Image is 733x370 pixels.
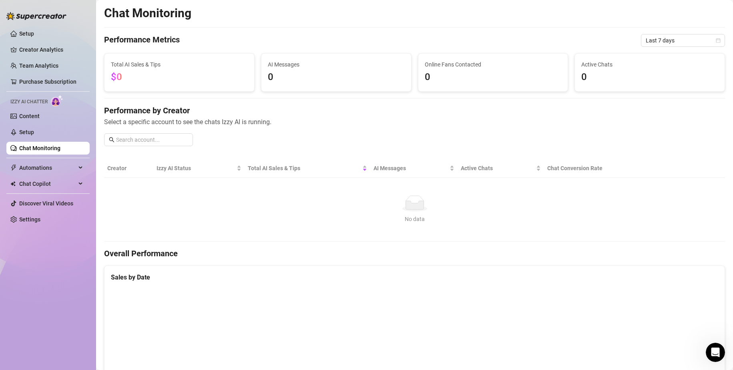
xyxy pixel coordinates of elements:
[268,60,405,69] span: AI Messages
[425,70,562,85] span: 0
[19,30,34,37] a: Setup
[8,34,18,44] img: Ella avatar
[80,250,120,282] button: Help
[581,60,718,69] span: Active Chats
[111,272,718,282] div: Sales by Date
[104,248,725,259] h4: Overall Performance
[10,165,17,171] span: thunderbolt
[76,95,102,103] div: • 20h ago
[59,3,102,17] h1: Messages
[425,60,562,69] span: Online Fans Contacted
[706,343,725,362] iframe: Intercom live chat
[12,28,21,38] img: Giselle avatar
[104,6,191,21] h2: Chat Monitoring
[19,200,73,207] a: Discover Viral Videos
[104,117,725,127] span: Select a specific account to see the chats Izzy AI is running.
[94,270,106,275] span: Help
[646,34,720,46] span: Last 7 days
[111,60,248,69] span: Total AI Sales & Tips
[19,78,76,85] a: Purchase Subscription
[76,65,99,73] div: • 4h ago
[19,113,40,119] a: Content
[44,270,75,275] span: Messages
[28,65,75,73] div: [PERSON_NAME]
[19,43,83,56] a: Creator Analytics
[268,70,405,85] span: 0
[104,34,180,47] h4: Performance Metrics
[15,34,24,44] div: J
[716,38,721,43] span: calendar
[19,129,34,135] a: Setup
[104,105,725,116] h4: Performance by Creator
[28,95,75,103] div: [PERSON_NAME]
[10,181,16,187] img: Chat Copilot
[370,159,458,178] th: AI Messages
[12,270,28,275] span: Home
[19,62,58,69] a: Team Analytics
[73,35,96,44] div: • 1h ago
[153,159,245,178] th: Izzy AI Status
[9,57,25,73] img: Profile image for Ella
[19,177,76,190] span: Chat Copilot
[157,164,235,173] span: Izzy AI Status
[248,164,361,173] span: Total AI Sales & Tips
[26,35,71,44] div: 🌟 Supercreator
[109,137,114,143] span: search
[40,250,80,282] button: Messages
[544,159,663,178] th: Chat Conversion Rate
[374,164,448,173] span: AI Messages
[19,161,76,174] span: Automations
[133,270,148,275] span: News
[110,215,719,223] div: No data
[458,159,544,178] th: Active Chats
[37,225,123,241] button: Send us a message
[28,57,456,64] span: Hi [PERSON_NAME] is now active on your account and ready to be turned on. Let me know if you need...
[104,159,153,178] th: Creator
[9,86,25,103] div: Profile image for Tanya
[461,164,534,173] span: Active Chats
[111,71,122,82] span: $0
[51,95,63,107] img: AI Chatter
[245,159,370,178] th: Total AI Sales & Tips
[19,216,40,223] a: Settings
[120,250,160,282] button: News
[6,12,66,20] img: logo-BBDzfeDw.svg
[19,145,60,151] a: Chat Monitoring
[581,70,718,85] span: 0
[10,98,48,106] span: Izzy AI Chatter
[116,135,188,144] input: Search account...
